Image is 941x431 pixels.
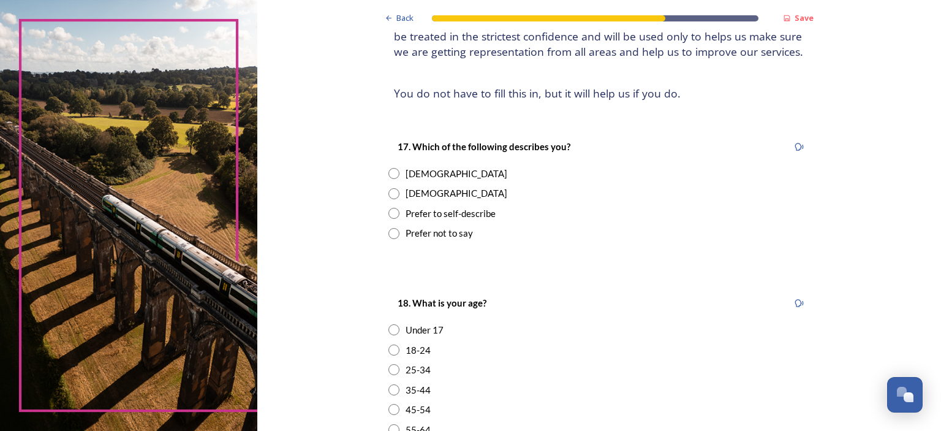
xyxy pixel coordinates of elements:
strong: 18. What is your age? [398,297,486,308]
div: Prefer to self-describe [406,207,496,221]
strong: Save [795,12,814,23]
div: Prefer not to say [406,226,473,240]
div: 45-54 [406,403,431,417]
div: 18-24 [406,343,431,357]
span: Back [396,12,414,24]
div: [DEMOGRAPHIC_DATA] [406,186,507,200]
div: 25-34 [406,363,431,377]
div: Under 17 [406,323,444,337]
div: 35-44 [406,383,431,397]
strong: 17. Which of the following describes you? [398,141,570,152]
div: [DEMOGRAPHIC_DATA] [406,167,507,181]
button: Open Chat [887,377,923,413]
h4: You do not have to fill this in, but it will help us if you do. [394,86,804,101]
